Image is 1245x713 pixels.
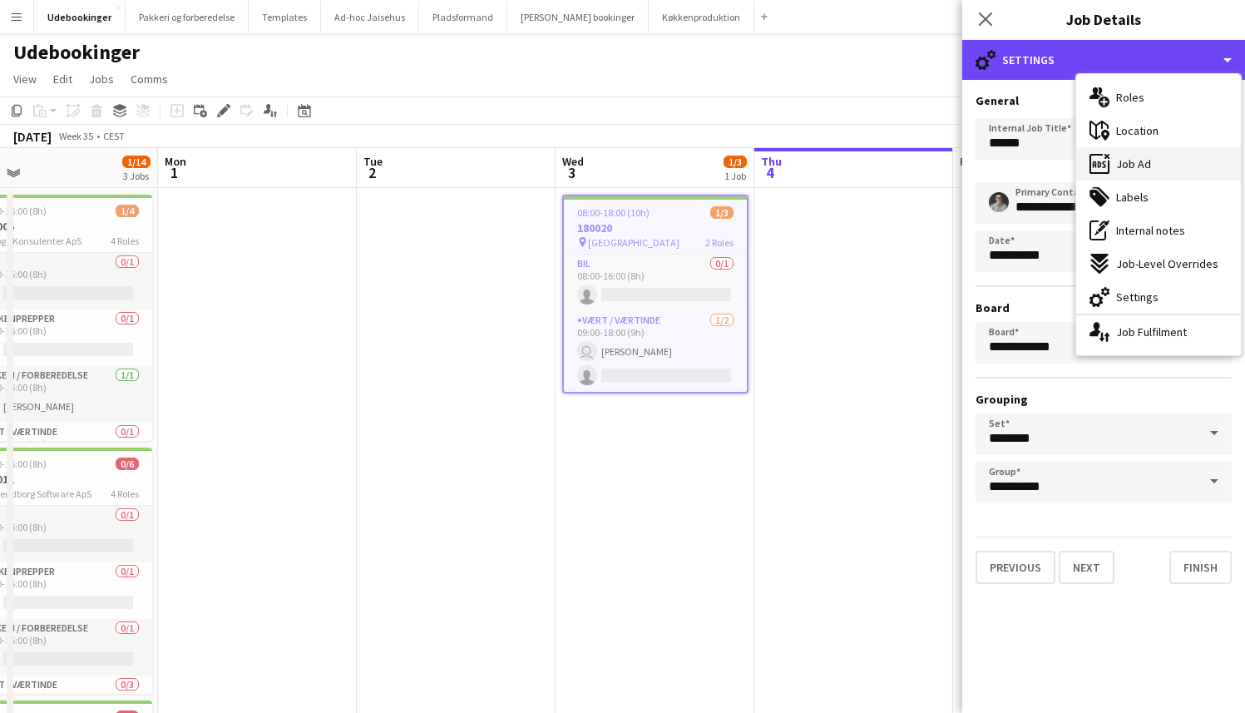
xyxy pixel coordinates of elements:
[124,68,175,90] a: Comms
[562,195,748,394] app-job-card: 08:00-18:00 (10h)1/3180020 [GEOGRAPHIC_DATA]2 RolesBil0/108:00-16:00 (8h) Vært / Værtinde1/209:00...
[564,311,747,392] app-card-role: Vært / Værtinde1/209:00-18:00 (9h) [PERSON_NAME]
[976,93,1232,108] h3: General
[1116,223,1185,238] span: Internal notes
[976,300,1232,315] h3: Board
[116,205,139,217] span: 1/4
[976,392,1232,407] h3: Grouping
[1116,190,1149,205] span: Labels
[47,68,79,90] a: Edit
[89,72,114,87] span: Jobs
[321,1,419,33] button: Ad-hoc Jaisehus
[962,8,1245,30] h3: Job Details
[1076,315,1241,349] div: Job Fulfilment
[249,1,321,33] button: Templates
[13,128,52,145] div: [DATE]
[761,154,782,169] span: Thu
[1059,551,1114,584] button: Next
[724,170,746,182] div: 1 Job
[55,130,96,142] span: Week 35
[116,458,139,470] span: 0/6
[705,236,734,249] span: 2 Roles
[976,551,1055,584] button: Previous
[564,220,747,235] h3: 180020
[960,154,973,169] span: Fri
[1116,123,1159,138] span: Location
[13,72,37,87] span: View
[562,154,584,169] span: Wed
[131,72,168,87] span: Comms
[1169,551,1232,584] button: Finish
[588,236,679,249] span: [GEOGRAPHIC_DATA]
[34,1,126,33] button: Udebookinger
[363,154,383,169] span: Tue
[507,1,649,33] button: [PERSON_NAME] bookinger
[53,72,72,87] span: Edit
[111,488,139,500] span: 4 Roles
[123,170,150,182] div: 3 Jobs
[126,1,249,33] button: Pakkeri og forberedelse
[162,163,186,182] span: 1
[649,1,754,33] button: Køkkenproduktion
[957,163,973,182] span: 5
[7,68,43,90] a: View
[165,154,186,169] span: Mon
[1116,156,1151,171] span: Job Ad
[560,163,584,182] span: 3
[1116,290,1159,305] span: Settings
[577,206,650,219] span: 08:00-18:00 (10h)
[564,255,747,311] app-card-role: Bil0/108:00-16:00 (8h)
[710,206,734,219] span: 1/3
[758,163,782,182] span: 4
[1116,90,1144,105] span: Roles
[1116,256,1218,271] span: Job-Level Overrides
[13,40,140,65] h1: Udebookinger
[111,235,139,247] span: 4 Roles
[361,163,383,182] span: 2
[419,1,507,33] button: Pladsformand
[82,68,121,90] a: Jobs
[122,156,151,168] span: 1/14
[724,156,747,168] span: 1/3
[103,130,125,142] div: CEST
[962,40,1245,80] div: Settings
